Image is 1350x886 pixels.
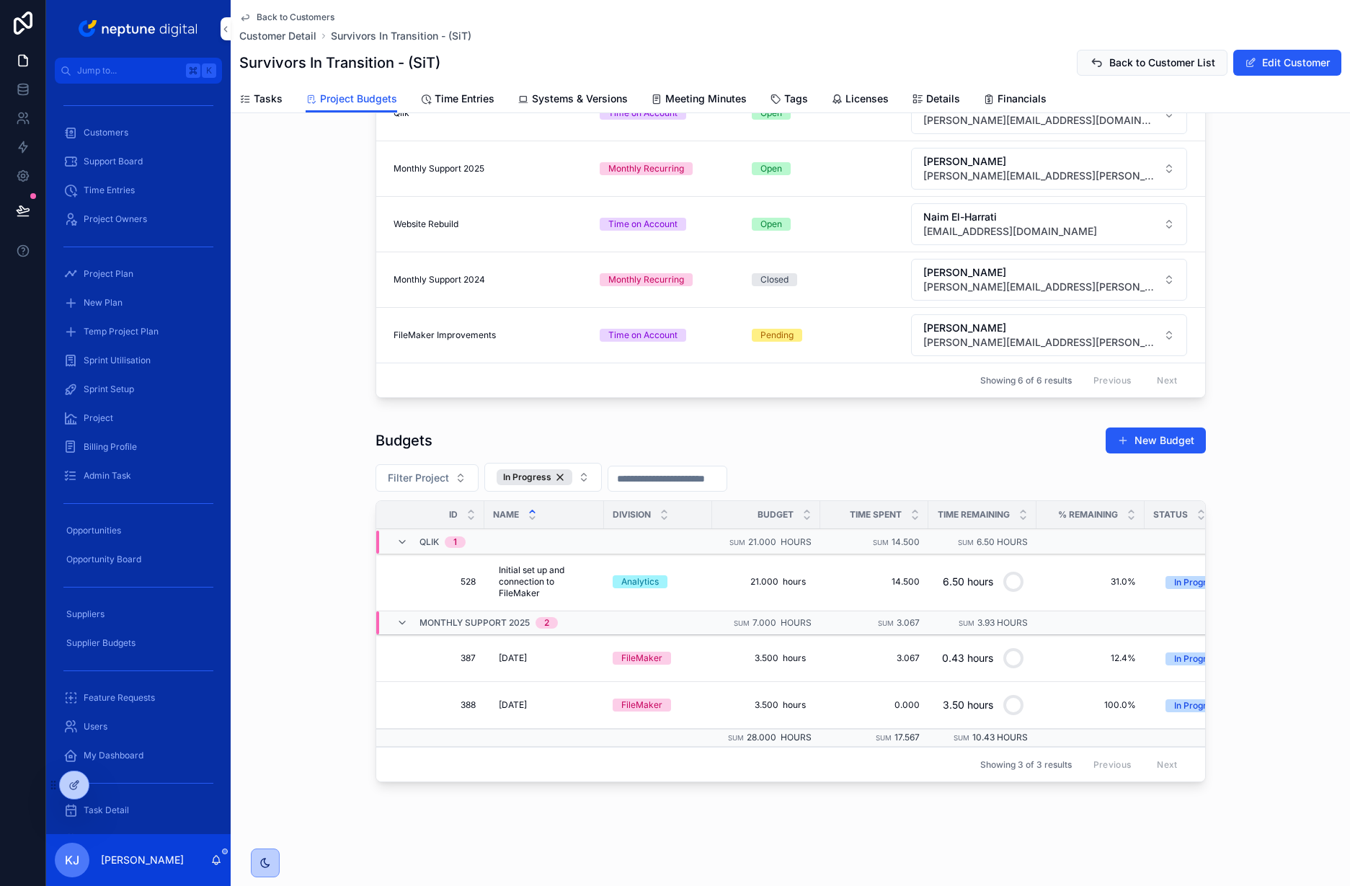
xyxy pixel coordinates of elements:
span: Customer Detail [239,29,316,43]
button: Select Button [911,203,1187,245]
a: Opportunities [55,518,222,544]
div: In Progress [497,469,572,485]
span: Back to Customers [257,12,334,23]
a: Analytics [613,575,703,588]
a: Time on Account [600,329,734,342]
small: Sum [734,619,750,627]
div: Monthly Recurring [608,273,684,286]
span: Supplier Budgets [66,637,136,649]
small: Sum [873,539,889,546]
button: Select Button [376,464,479,492]
a: Licenses [831,86,889,115]
a: Details [912,86,960,115]
a: My Dashboard [55,743,222,768]
div: 1 [453,536,457,548]
a: Select Button [910,314,1188,357]
span: Website Rebuild [394,218,458,230]
div: 0.43 hours [942,644,993,673]
span: Budget [758,509,794,520]
a: Opportunity Board [55,546,222,572]
span: Name [493,509,519,520]
small: Sum [876,734,892,742]
div: Monthly Recurring [608,162,684,175]
span: Id [449,509,458,520]
a: Select Button [910,258,1188,301]
a: Select Button [910,147,1188,190]
a: 31.0% [1045,576,1136,588]
a: Tags [770,86,808,115]
h1: Survivors In Transition - (SiT) [239,53,440,73]
a: Systems & Versions [518,86,628,115]
button: Select Button [911,148,1187,190]
a: Suppliers [55,601,222,627]
span: Licenses [845,92,889,106]
a: 14.500 [829,576,920,588]
span: Time Spent [850,509,902,520]
span: Monthly Support 2025 [394,163,484,174]
a: Temp Project Plan [55,319,222,345]
div: 2 [544,617,549,629]
a: FileMaker [613,652,703,665]
div: Time on Account [608,218,678,231]
span: [PERSON_NAME][EMAIL_ADDRESS][PERSON_NAME][DOMAIN_NAME] [923,169,1154,183]
a: [DATE] [493,694,595,717]
a: Users [55,714,222,740]
a: Select Button [910,203,1188,246]
span: [DATE] [499,699,527,711]
a: Project Plan [55,261,222,287]
small: Sum [729,539,745,546]
span: FileMaker Improvements [394,329,496,341]
a: Time Entries [420,86,494,115]
span: Showing 6 of 6 results [980,375,1072,386]
a: Time Entries [55,177,222,203]
a: 0.43 hours [937,641,1028,675]
span: Customers [84,127,128,138]
div: Open [760,218,782,231]
a: Open [752,107,902,120]
div: In Progress [1174,652,1220,665]
a: Qlik [394,107,582,119]
div: Time on Account [608,107,678,120]
img: App logo [76,17,202,40]
span: New Plan [84,297,123,309]
span: Project Budgets [320,92,397,106]
a: Customers [55,120,222,146]
span: Project Owners [84,213,147,225]
a: Billing Profile [55,434,222,460]
div: Open [760,107,782,120]
small: Sum [728,734,744,742]
div: Analytics [621,575,659,588]
span: 21.000 hours [748,536,812,547]
a: Select Button [1153,691,1275,719]
button: Select Button [1154,692,1274,718]
span: 14.500 [892,536,920,547]
a: Meeting Minutes [651,86,747,115]
a: Project [55,405,222,431]
button: Select Button [484,463,602,492]
span: 387 [394,652,476,664]
span: 3.067 [829,652,920,664]
span: [PERSON_NAME][EMAIL_ADDRESS][DOMAIN_NAME] [923,113,1154,128]
a: Select Button [1153,644,1275,672]
span: Project [84,412,113,424]
span: Temp Project Plan [84,326,159,337]
a: 3.500 hours [721,647,812,670]
a: Monthly Recurring [600,273,734,286]
a: 12.4% [1045,652,1136,664]
a: 100.0% [1045,699,1136,711]
a: Survivors In Transition - (SiT) [331,29,471,43]
span: Tags [784,92,808,106]
small: Sum [958,539,974,546]
span: Opportunity Board [66,554,141,565]
span: Suppliers [66,608,105,620]
p: [PERSON_NAME] [101,853,184,867]
a: Tasks [239,86,283,115]
span: Filter Project [388,471,449,485]
span: Back to Customer List [1109,56,1215,70]
span: Billing Profile [84,441,137,453]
